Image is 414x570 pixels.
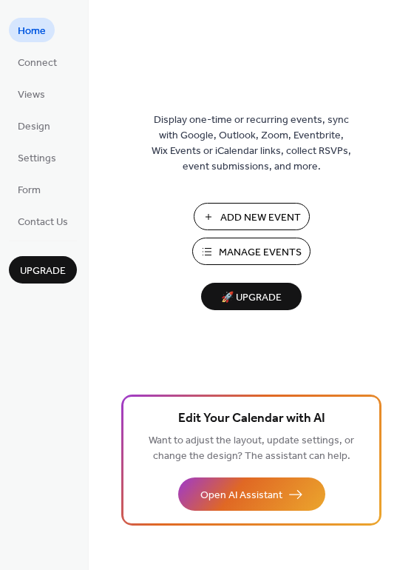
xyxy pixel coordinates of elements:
[18,119,50,135] span: Design
[18,183,41,198] span: Form
[18,151,56,167] span: Settings
[9,145,65,170] a: Settings
[152,113,351,175] span: Display one-time or recurring events, sync with Google, Outlook, Zoom, Eventbrite, Wix Events or ...
[200,488,282,503] span: Open AI Assistant
[18,56,57,71] span: Connect
[201,283,302,310] button: 🚀 Upgrade
[18,215,68,230] span: Contact Us
[9,18,55,42] a: Home
[9,209,77,233] a: Contact Us
[192,238,310,265] button: Manage Events
[219,245,302,261] span: Manage Events
[18,87,45,103] span: Views
[9,177,50,201] a: Form
[20,264,66,279] span: Upgrade
[9,81,54,106] a: Views
[210,288,293,308] span: 🚀 Upgrade
[18,24,46,39] span: Home
[9,113,59,138] a: Design
[178,409,325,429] span: Edit Your Calendar with AI
[220,210,301,226] span: Add New Event
[149,431,354,466] span: Want to adjust the layout, update settings, or change the design? The assistant can help.
[178,477,325,511] button: Open AI Assistant
[9,256,77,284] button: Upgrade
[194,203,310,230] button: Add New Event
[9,50,66,74] a: Connect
